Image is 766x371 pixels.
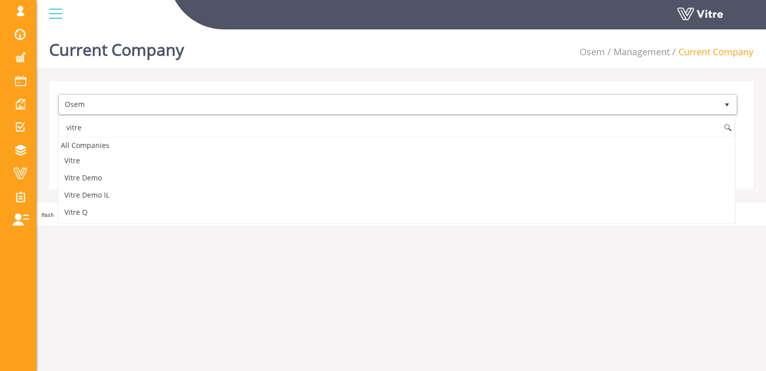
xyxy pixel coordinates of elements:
li: Vitre Demo [58,169,735,187]
span: Osem [59,95,718,114]
span: Hash 'fd46216' Date '[DATE] 15:20:00 +0000' Branch 'Production' [42,212,234,218]
li: Management [605,46,670,59]
div: All Companies [58,138,735,152]
a: Osem [580,46,605,58]
li: Current Company [670,46,753,59]
li: Vitre Demo IL [58,187,735,204]
li: Vitre [58,152,735,169]
h1: Current Company [49,25,184,68]
span: select [718,95,736,114]
li: Vitre Q [58,204,735,221]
